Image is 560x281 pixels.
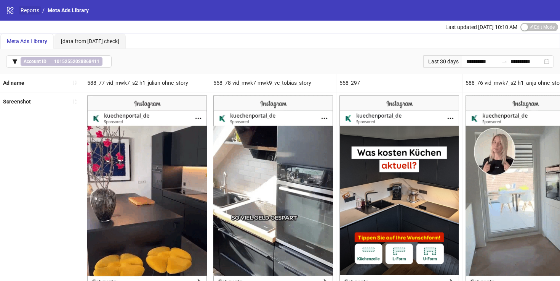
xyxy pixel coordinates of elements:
span: == [21,57,102,66]
span: sort-ascending [72,80,77,86]
li: / [42,6,45,15]
div: Last 30 days [423,55,462,68]
span: [data from [DATE] check] [61,38,119,44]
div: 588_77-vid_mwk7_s2-h1_julian-ohne_story [84,74,210,92]
span: Meta Ads Library [48,7,89,13]
span: to [501,58,507,65]
span: Meta Ads Library [7,38,47,44]
b: Account ID [24,59,46,64]
b: Ad name [3,80,24,86]
div: 558_78-vid_mwk7-mwk9_vc_tobias_story [210,74,336,92]
div: 558_297 [336,74,462,92]
span: sort-ascending [72,99,77,104]
b: 10152552028868411 [54,59,99,64]
button: Account ID == 10152552028868411 [6,55,112,68]
b: Screenshot [3,99,31,105]
span: Last updated [DATE] 10:10 AM [445,24,517,30]
a: Reports [19,6,41,15]
span: filter [12,59,18,64]
span: swap-right [501,58,507,65]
